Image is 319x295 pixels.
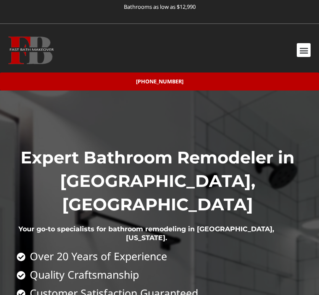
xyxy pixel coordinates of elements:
h1: Expert Bathroom Remodeler in [GEOGRAPHIC_DATA], [GEOGRAPHIC_DATA] [17,146,298,216]
span: Quality Craftsmanship [28,269,139,280]
img: Fast Bath Makeover icon [8,36,54,65]
div: Menu Toggle [297,43,311,57]
h2: Your go-to specialists for bathroom remodeling in [GEOGRAPHIC_DATA], [US_STATE]. [17,216,276,251]
span: [PHONE_NUMBER] [136,79,183,84]
span: Over 20 Years of Experience [28,251,167,261]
